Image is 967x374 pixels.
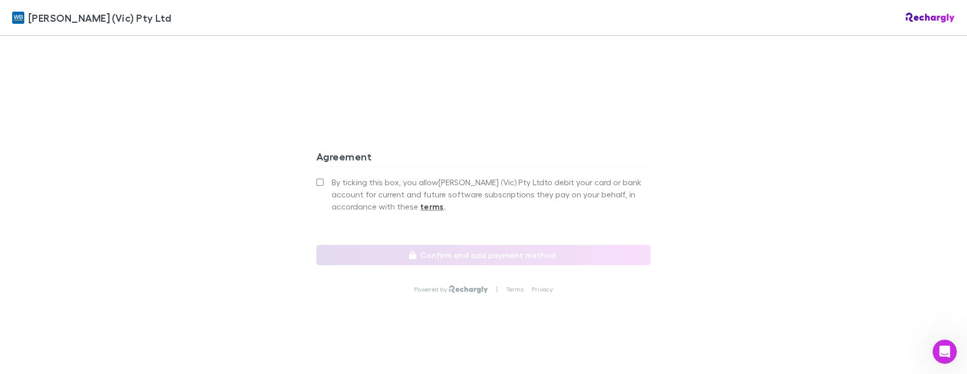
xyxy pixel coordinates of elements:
[28,10,171,25] span: [PERSON_NAME] (Vic) Pty Ltd
[933,340,957,364] iframe: Intercom live chat
[12,12,24,24] img: William Buck (Vic) Pty Ltd's Logo
[532,285,553,294] a: Privacy
[906,13,955,23] img: Rechargly Logo
[316,245,651,265] button: Confirm and add payment method
[414,285,449,294] p: Powered by
[496,285,498,294] p: |
[332,176,651,213] span: By ticking this box, you allow [PERSON_NAME] (Vic) Pty Ltd to debit your card or bank account for...
[506,285,523,294] a: Terms
[449,285,488,294] img: Rechargly Logo
[316,150,651,167] h3: Agreement
[420,201,444,212] strong: terms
